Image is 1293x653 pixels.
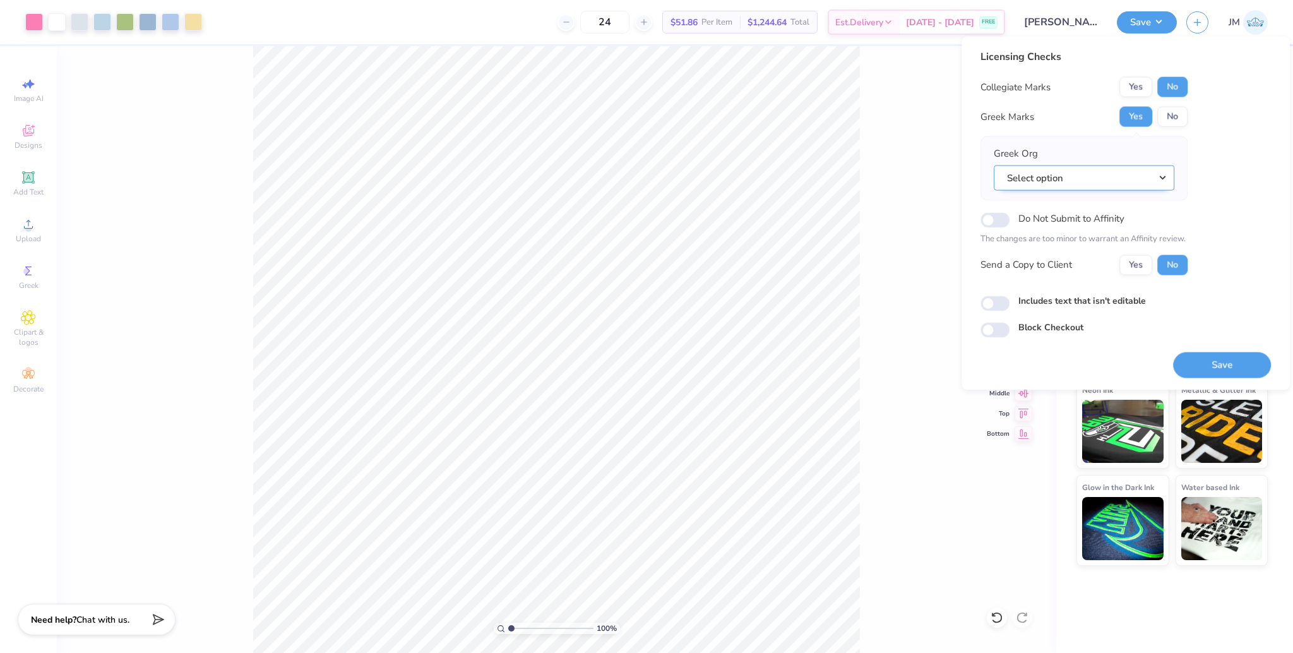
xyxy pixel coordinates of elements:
label: Block Checkout [1018,320,1083,333]
input: – – [580,11,629,33]
img: Glow in the Dark Ink [1082,497,1164,560]
span: Clipart & logos [6,327,51,347]
div: Send a Copy to Client [980,258,1072,272]
button: Select option [994,165,1174,191]
span: Bottom [987,429,1010,438]
p: The changes are too minor to warrant an Affinity review. [980,233,1188,246]
button: Yes [1119,77,1152,97]
span: Neon Ink [1082,383,1113,397]
label: Includes text that isn't editable [1018,294,1146,307]
span: Image AI [14,93,44,104]
label: Greek Org [994,147,1038,161]
button: No [1157,77,1188,97]
span: Top [987,409,1010,418]
span: Est. Delivery [835,16,883,29]
img: John Michael Binayas [1243,10,1268,35]
span: Greek [19,280,39,291]
span: Designs [15,140,42,150]
input: Untitled Design [1015,9,1107,35]
span: Middle [987,389,1010,398]
button: Save [1173,352,1271,378]
span: Total [790,16,809,29]
div: Greek Marks [980,109,1034,124]
button: No [1157,255,1188,275]
span: $1,244.64 [748,16,787,29]
span: Chat with us. [76,614,129,626]
span: Upload [16,234,41,244]
strong: Need help? [31,614,76,626]
span: Glow in the Dark Ink [1082,481,1154,494]
span: FREE [982,18,995,27]
img: Metallic & Glitter Ink [1181,400,1263,463]
a: JM [1229,10,1268,35]
button: Save [1117,11,1177,33]
label: Do Not Submit to Affinity [1018,210,1124,227]
span: Metallic & Glitter Ink [1181,383,1256,397]
span: Water based Ink [1181,481,1239,494]
img: Water based Ink [1181,497,1263,560]
button: Yes [1119,107,1152,127]
span: Decorate [13,384,44,394]
span: $51.86 [670,16,698,29]
span: JM [1229,15,1240,30]
div: Licensing Checks [980,49,1188,64]
div: Collegiate Marks [980,80,1051,94]
span: Per Item [701,16,732,29]
span: [DATE] - [DATE] [906,16,974,29]
img: Neon Ink [1082,400,1164,463]
button: No [1157,107,1188,127]
button: Yes [1119,255,1152,275]
span: 100 % [597,623,617,634]
span: Add Text [13,187,44,197]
